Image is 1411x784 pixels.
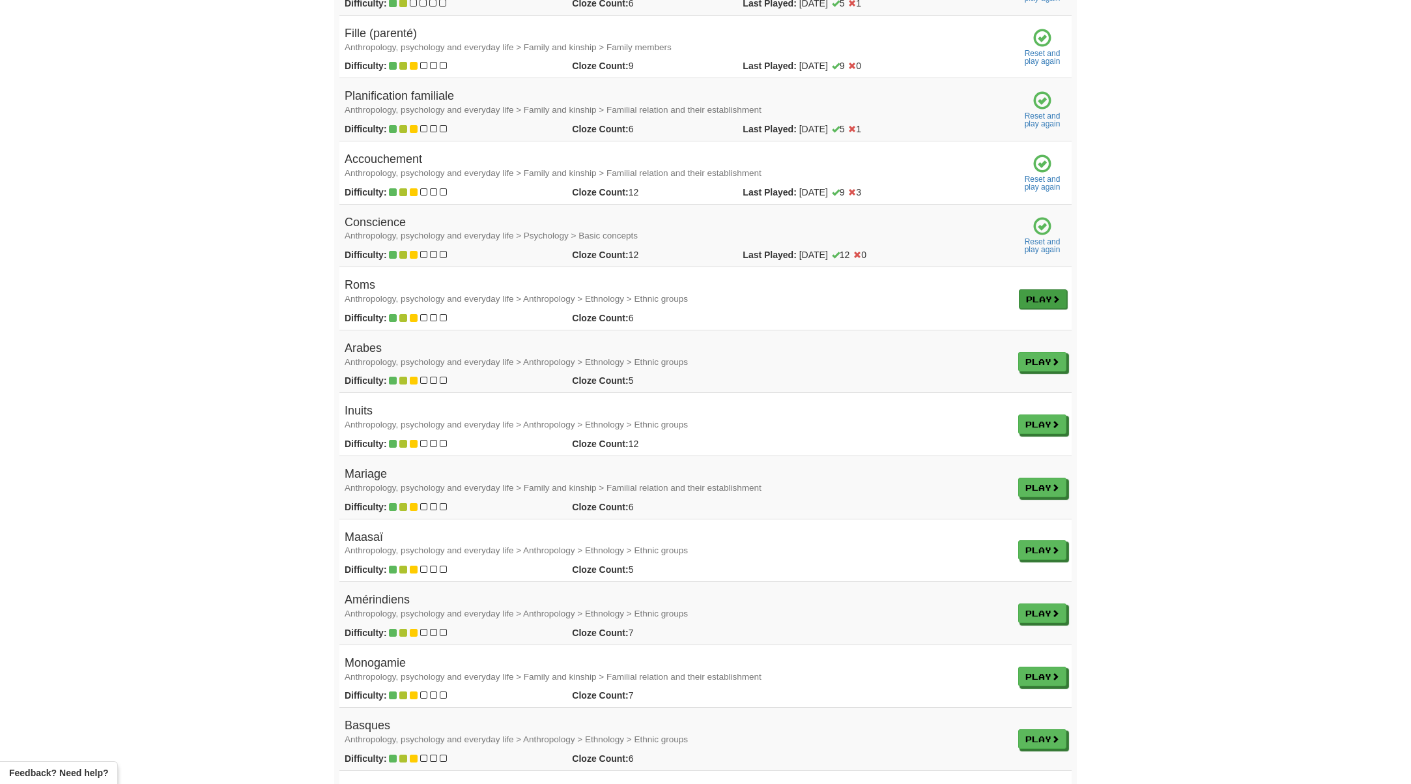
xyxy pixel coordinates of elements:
small: Anthropology, psychology and everyday life > Anthropology > Ethnology > Ethnic groups [345,609,688,618]
strong: Cloze Count: [572,439,628,449]
div: 5 [562,374,733,387]
strong: Cloze Count: [572,753,628,764]
a: Play [1018,352,1066,371]
a: Reset andplay again [1018,238,1066,254]
span: [DATE] [799,248,866,261]
span: [DATE] [799,59,861,72]
div: 9 [562,59,733,72]
strong: Cloze Count: [572,690,628,701]
a: Play [1018,667,1066,686]
strong: Cloze Count: [572,564,628,575]
a: Reset andplay again [1018,50,1066,65]
a: Reset andplay again [1018,112,1066,128]
small: Anthropology, psychology and everyday life > Family and kinship > Familial relation and their est... [345,483,762,493]
div: 6 [562,501,733,514]
span: 3 [848,187,861,197]
div: 12 [562,186,733,199]
strong: Difficulty: [345,439,387,449]
span: [DATE] [799,123,861,136]
strong: Difficulty: [345,753,387,764]
a: Play [1018,540,1066,560]
h4: Maasaï [345,531,1008,557]
small: Anthropology, psychology and everyday life > Family and kinship > Familial relation and their est... [345,105,762,115]
h4: Monogamie [345,657,1008,683]
small: Anthropology, psychology and everyday life > Family and kinship > Familial relation and their est... [345,672,762,682]
strong: Difficulty: [345,124,387,134]
span: [DATE] [799,186,861,199]
a: Play [1019,289,1067,309]
strong: Last Played: [743,124,796,134]
h4: Mariage [345,468,1008,494]
h4: Accouchement [345,153,1008,179]
div: 12 [562,248,733,261]
a: Play [1018,414,1066,434]
div: 6 [562,312,733,325]
strong: Difficulty: [345,187,387,197]
strong: Last Played: [743,187,796,197]
div: 5 [562,563,733,576]
h4: Amérindiens [345,594,1008,620]
strong: Last Played: [743,250,796,260]
strong: Difficulty: [345,61,387,71]
small: Anthropology, psychology and everyday life > Anthropology > Ethnology > Ethnic groups [345,420,688,429]
strong: Cloze Count: [572,187,628,197]
small: Anthropology, psychology and everyday life > Anthropology > Ethnology > Ethnic groups [345,357,688,367]
strong: Cloze Count: [572,313,628,323]
span: 5 [832,124,845,134]
span: 12 [832,250,850,260]
small: Anthropology, psychology and everyday life > Psychology > Basic concepts [345,231,638,240]
span: Open feedback widget [9,766,108,779]
h4: Fille (parenté) [345,27,1008,53]
span: 9 [832,187,845,197]
strong: Cloze Count: [572,628,628,638]
div: 6 [562,752,733,765]
strong: Difficulty: [345,502,387,512]
strong: Last Played: [743,61,796,71]
strong: Difficulty: [345,628,387,638]
small: Anthropology, psychology and everyday life > Family and kinship > Family members [345,42,672,52]
div: 12 [562,437,733,450]
span: 9 [832,61,845,71]
h4: Conscience [345,216,1008,242]
strong: Cloze Count: [572,124,628,134]
h4: Basques [345,719,1008,746]
strong: Difficulty: [345,375,387,386]
small: Anthropology, psychology and everyday life > Anthropology > Ethnology > Ethnic groups [345,734,688,744]
strong: Cloze Count: [572,375,628,386]
a: Play [1018,478,1066,497]
span: 1 [848,124,861,134]
a: Reset andplay again [1018,175,1066,191]
h4: Planification familiale [345,90,1008,116]
div: 7 [562,626,733,639]
strong: Cloze Count: [572,250,628,260]
h4: Roms [345,279,1008,305]
span: 0 [853,250,866,260]
small: Anthropology, psychology and everyday life > Anthropology > Ethnology > Ethnic groups [345,545,688,555]
strong: Cloze Count: [572,61,628,71]
strong: Difficulty: [345,250,387,260]
a: Play [1018,729,1066,749]
small: Anthropology, psychology and everyday life > Family and kinship > Familial relation and their est... [345,168,762,178]
h4: Arabes [345,342,1008,368]
strong: Difficulty: [345,313,387,323]
div: 6 [562,123,733,136]
small: Anthropology, psychology and everyday life > Anthropology > Ethnology > Ethnic groups [345,294,688,304]
span: 0 [848,61,861,71]
h4: Inuits [345,405,1008,431]
div: 7 [562,689,733,702]
strong: Cloze Count: [572,502,628,512]
strong: Difficulty: [345,690,387,701]
strong: Difficulty: [345,564,387,575]
a: Play [1018,603,1066,623]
